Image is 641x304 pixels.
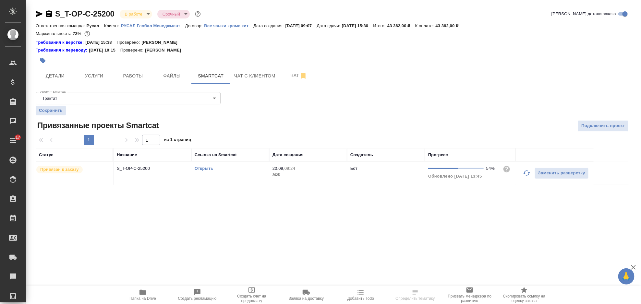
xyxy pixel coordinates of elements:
[578,120,629,132] button: Подключить проект
[40,166,79,173] p: Привязан к заказу
[104,23,121,28] p: Клиент:
[621,270,632,283] span: 🙏
[73,31,83,36] p: 72%
[283,72,314,80] span: Чат
[350,152,373,158] div: Создатель
[117,39,142,46] p: Проверено:
[36,120,159,131] span: Привязанные проекты Smartcat
[285,23,317,28] p: [DATE] 09:07
[486,165,498,172] div: 54%
[120,10,152,18] div: В работе
[272,152,304,158] div: Дата создания
[373,23,387,28] p: Итого:
[83,29,91,38] button: 10000.00 RUB;
[436,23,464,28] p: 43 362,00 ₽
[350,166,357,171] p: Бот
[234,72,275,80] span: Чат с клиентом
[204,23,253,28] a: Все языки кроме кит
[185,23,204,28] p: Договор:
[39,107,63,114] span: Сохранить
[55,9,115,18] a: S_T-OP-C-25200
[39,152,54,158] div: Статус
[164,136,191,145] span: из 1 страниц
[79,72,110,80] span: Услуги
[415,23,436,28] p: К оплате:
[145,47,186,53] p: [PERSON_NAME]
[87,23,104,28] p: Русал
[428,152,448,158] div: Прогресс
[36,39,85,46] div: Нажми, чтобы открыть папку с инструкцией
[85,39,117,46] p: [DATE] 15:38
[123,11,144,17] button: В работе
[299,72,307,80] svg: Отписаться
[36,31,73,36] p: Маржинальность:
[12,134,24,141] span: 17
[535,168,589,179] button: Заменить разверстку
[45,10,53,18] button: Скопировать ссылку
[89,47,120,53] p: [DATE] 10:15
[36,39,85,46] a: Требования к верстке:
[581,122,625,130] span: Подключить проект
[428,174,482,179] span: Обновлено [DATE] 13:45
[618,268,635,285] button: 🙏
[117,152,137,158] div: Название
[36,53,50,68] button: Добавить тэг
[161,11,182,17] button: Срочный
[317,23,342,28] p: Дата сдачи:
[195,72,226,80] span: Smartcat
[36,47,89,53] div: Нажми, чтобы открыть папку с инструкцией
[141,39,182,46] p: [PERSON_NAME]
[284,166,295,171] p: 09:24
[194,10,202,18] button: Доп статусы указывают на важность/срочность заказа
[519,165,535,181] button: Обновить прогресс
[253,23,285,28] p: Дата создания:
[40,96,59,101] button: Трактат
[117,72,149,80] span: Работы
[36,47,89,53] a: Требования к переводу:
[156,72,187,80] span: Файлы
[36,23,87,28] p: Ответственная команда:
[342,23,373,28] p: [DATE] 15:30
[195,166,213,171] a: Открыть
[120,47,145,53] p: Проверено:
[117,165,188,172] p: S_T-OP-C-25200
[121,23,185,28] a: РУСАЛ Глобал Менеджмент
[551,11,616,17] span: [PERSON_NAME] детали заказа
[36,106,66,115] button: Сохранить
[538,170,585,177] span: Заменить разверстку
[387,23,415,28] p: 43 362,00 ₽
[272,166,284,171] p: 20.09,
[36,92,221,104] div: Трактат
[272,172,344,178] p: 2025
[195,152,237,158] div: Ссылка на Smartcat
[157,10,190,18] div: В работе
[36,10,43,18] button: Скопировать ссылку для ЯМессенджера
[2,133,24,149] a: 17
[40,72,71,80] span: Детали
